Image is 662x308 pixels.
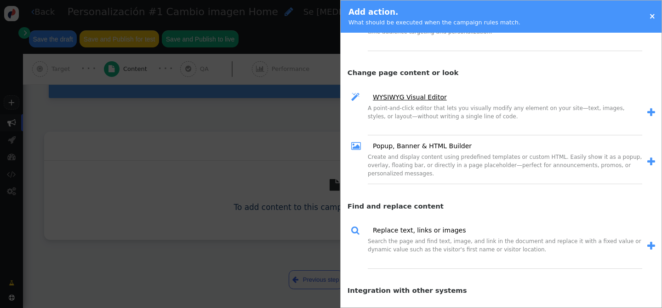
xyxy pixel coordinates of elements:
span:  [647,157,655,167]
span:  [351,91,366,104]
div: A point-and-click editor that lets you visually modify any element on your site—text, images, sty... [368,104,642,135]
div: What should be executed when the campaign rules match. [348,18,520,27]
div: Search the page and find text, image, and link in the document and replace it with a fixed value ... [368,237,642,268]
h4: Find and replace content [341,197,662,211]
span:  [647,23,655,33]
a: WYSIWYG Visual Editor [366,93,447,102]
span:  [351,139,366,153]
h4: Change page content or look [341,64,662,78]
span:  [647,108,655,117]
a: Replace text, links or images [366,226,466,235]
div: Create and display content using predefined templates or custom HTML. Easily show it as a popup, ... [368,153,642,184]
a:  [642,105,655,120]
a: × [649,12,656,21]
div: Launch embedded or popup forms to collect leads and instantly use the captured data for real-time... [368,19,642,51]
span:  [647,241,655,251]
a:  [642,239,655,254]
h4: Integration with other systems [341,281,662,296]
a: Popup, Banner & HTML Builder [366,141,472,151]
span:  [351,224,366,237]
a:  [642,155,655,169]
